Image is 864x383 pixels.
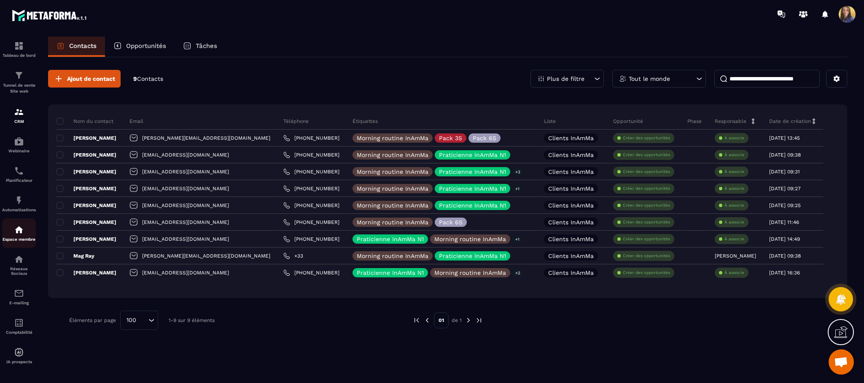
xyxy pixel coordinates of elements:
p: [PERSON_NAME] [57,185,116,192]
img: next [465,317,472,324]
p: Morning routine InAmMa [357,169,428,175]
p: Mag Ray [57,253,94,259]
img: next [475,317,483,324]
p: [DATE] 09:27 [769,186,801,191]
p: Clients InAmMa [548,169,594,175]
p: [DATE] 14:49 [769,236,800,242]
p: [PERSON_NAME] [57,168,116,175]
p: Clients InAmMa [548,253,594,259]
p: Praticienne InAmMa N1 [439,186,506,191]
p: Téléphone [283,118,309,125]
p: Créer des opportunités [623,169,670,175]
img: automations [14,225,24,235]
p: À associe [724,169,744,175]
p: Clients InAmMa [548,202,594,208]
p: Planificateur [2,178,36,183]
p: Clients InAmMa [548,152,594,158]
p: [PERSON_NAME] [57,135,116,141]
a: automationsautomationsWebinaire [2,130,36,160]
p: Pack 3S [439,135,462,141]
a: [PHONE_NUMBER] [283,202,339,209]
a: automationsautomationsAutomatisations [2,189,36,218]
img: prev [423,317,431,324]
p: Tableau de bord [2,53,36,58]
a: [PHONE_NUMBER] [283,236,339,242]
p: Étiquettes [353,118,378,125]
p: 1-9 sur 9 éléments [169,317,215,323]
p: Praticienne InAmMa N1 [439,253,506,259]
span: Ajout de contact [67,74,115,83]
p: +1 [512,235,522,244]
p: +1 [512,184,522,193]
p: Date de création [769,118,811,125]
p: Clients InAmMa [548,186,594,191]
p: +3 [512,168,523,176]
p: [PERSON_NAME] [57,269,116,276]
p: IA prospects [2,359,36,364]
p: Praticienne InAmMa N1 [439,202,506,208]
p: Automatisations [2,207,36,212]
p: 01 [434,312,449,328]
p: À associe [724,152,744,158]
input: Search for option [139,316,146,325]
p: Nom du contact [57,118,113,125]
p: Contacts [69,42,97,50]
a: formationformationTunnel de vente Site web [2,64,36,101]
p: Créer des opportunités [623,219,670,225]
button: Ajout de contact [48,70,121,88]
a: [PHONE_NUMBER] [283,185,339,192]
a: [PHONE_NUMBER] [283,219,339,226]
p: 9 [133,75,163,83]
a: [PHONE_NUMBER] [283,168,339,175]
p: Créer des opportunités [623,135,670,141]
p: Praticienne InAmMa N1 [439,152,506,158]
p: À associe [724,236,744,242]
p: [PERSON_NAME] [715,253,756,259]
p: Clients InAmMa [548,219,594,225]
p: Morning routine InAmMa [434,270,506,276]
a: [PHONE_NUMBER] [283,135,339,141]
p: Créer des opportunités [623,236,670,242]
p: Pack 6S [439,219,463,225]
p: Morning routine InAmMa [357,219,428,225]
a: Contacts [48,37,105,57]
p: Tout le monde [629,76,670,82]
a: automationsautomationsEspace membre [2,218,36,248]
a: social-networksocial-networkRéseaux Sociaux [2,248,36,282]
p: Responsable [715,118,746,125]
a: accountantaccountantComptabilité [2,311,36,341]
img: formation [14,107,24,117]
p: À associe [724,135,744,141]
p: Tâches [196,42,217,50]
img: prev [413,317,420,324]
p: Créer des opportunités [623,253,670,259]
p: Morning routine InAmMa [357,202,428,208]
p: Phase [687,118,702,125]
p: Clients InAmMa [548,236,594,242]
p: [DATE] 16:36 [769,270,800,276]
p: [DATE] 11:46 [769,219,799,225]
img: social-network [14,254,24,264]
a: emailemailE-mailing [2,282,36,311]
p: Praticienne InAmMa N1 [439,169,506,175]
p: [PERSON_NAME] [57,236,116,242]
p: Clients InAmMa [548,135,594,141]
p: À associe [724,202,744,208]
p: Morning routine InAmMa [357,135,428,141]
p: CRM [2,119,36,124]
a: [PHONE_NUMBER] [283,152,339,158]
a: [PHONE_NUMBER] [283,269,339,276]
p: Pack 6S [473,135,496,141]
img: automations [14,347,24,357]
a: formationformationTableau de bord [2,35,36,64]
img: email [14,288,24,298]
div: Search for option [120,311,158,330]
p: E-mailing [2,301,36,305]
img: formation [14,70,24,80]
p: Webinaire [2,149,36,153]
p: [DATE] 09:31 [769,169,800,175]
p: Email [129,118,143,125]
p: Créer des opportunités [623,202,670,208]
p: [DATE] 13:45 [769,135,800,141]
span: 100 [124,316,139,325]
